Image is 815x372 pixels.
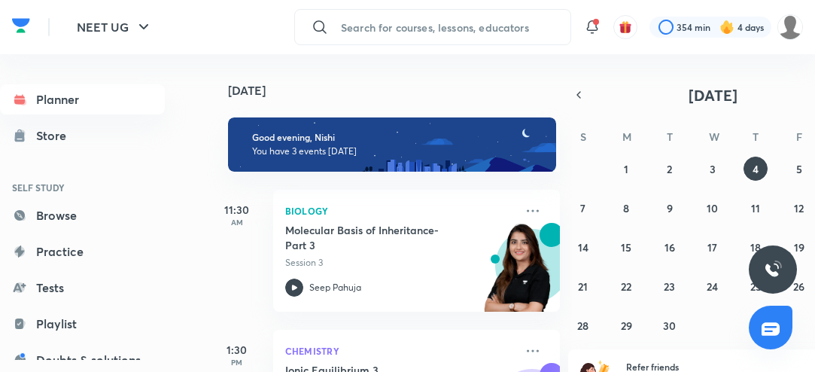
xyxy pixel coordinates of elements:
[207,342,267,358] h5: 1:30
[709,130,719,144] abbr: Wednesday
[753,162,759,176] abbr: September 4, 2025
[614,235,638,259] button: September 15, 2025
[68,12,162,42] button: NEET UG
[658,274,682,298] button: September 23, 2025
[228,117,556,172] img: evening
[787,274,811,298] button: September 26, 2025
[614,157,638,181] button: September 1, 2025
[36,127,75,145] div: Store
[207,358,267,367] p: PM
[571,313,595,337] button: September 28, 2025
[580,130,586,144] abbr: Sunday
[614,196,638,220] button: September 8, 2025
[787,196,811,220] button: September 12, 2025
[614,274,638,298] button: September 22, 2025
[12,14,30,37] img: Company Logo
[764,261,782,279] img: ttu
[477,223,560,327] img: unacademy
[309,281,361,294] p: Seep Pahuja
[613,15,637,39] button: avatar
[667,130,673,144] abbr: Tuesday
[571,274,595,298] button: September 21, 2025
[796,130,802,144] abbr: Friday
[689,85,737,105] span: [DATE]
[285,256,515,270] p: Session 3
[658,313,682,337] button: September 30, 2025
[624,162,628,176] abbr: September 1, 2025
[621,279,631,294] abbr: September 22, 2025
[658,196,682,220] button: September 9, 2025
[571,196,595,220] button: September 7, 2025
[667,162,672,176] abbr: September 2, 2025
[577,319,588,333] abbr: September 28, 2025
[744,235,768,259] button: September 18, 2025
[285,202,515,220] p: Biology
[578,279,588,294] abbr: September 21, 2025
[744,274,768,298] button: September 25, 2025
[667,201,673,215] abbr: September 9, 2025
[571,235,595,259] button: September 14, 2025
[335,7,571,47] input: Search for courses, lessons, educators
[664,240,675,255] abbr: September 16, 2025
[710,162,716,176] abbr: September 3, 2025
[285,223,473,253] h5: Molecular Basis of Inheritance- Part 3
[794,201,804,215] abbr: September 12, 2025
[12,14,30,41] a: Company Logo
[707,201,718,215] abbr: September 10, 2025
[793,279,804,294] abbr: September 26, 2025
[719,20,734,35] img: streak
[707,240,717,255] abbr: September 17, 2025
[658,235,682,259] button: September 16, 2025
[207,202,267,218] h5: 11:30
[658,157,682,181] button: September 2, 2025
[744,157,768,181] button: September 4, 2025
[796,162,802,176] abbr: September 5, 2025
[750,240,761,255] abbr: September 18, 2025
[750,279,762,294] abbr: September 25, 2025
[621,240,631,255] abbr: September 15, 2025
[751,201,760,215] abbr: September 11, 2025
[614,313,638,337] button: September 29, 2025
[228,84,575,96] h4: [DATE]
[701,196,725,220] button: September 10, 2025
[252,145,536,157] p: You have 3 events [DATE]
[663,319,676,333] abbr: September 30, 2025
[753,130,759,144] abbr: Thursday
[664,279,675,294] abbr: September 23, 2025
[621,319,632,333] abbr: September 29, 2025
[787,235,811,259] button: September 19, 2025
[619,20,632,34] img: avatar
[580,201,585,215] abbr: September 7, 2025
[207,218,267,227] p: AM
[744,196,768,220] button: September 11, 2025
[701,274,725,298] button: September 24, 2025
[622,130,631,144] abbr: Monday
[794,240,804,255] abbr: September 19, 2025
[777,14,803,40] img: Nishi raghuwanshi
[707,279,718,294] abbr: September 24, 2025
[701,157,725,181] button: September 3, 2025
[701,235,725,259] button: September 17, 2025
[623,201,629,215] abbr: September 8, 2025
[578,240,588,255] abbr: September 14, 2025
[285,342,515,360] p: Chemistry
[252,132,536,143] h6: Good evening, Nishi
[787,157,811,181] button: September 5, 2025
